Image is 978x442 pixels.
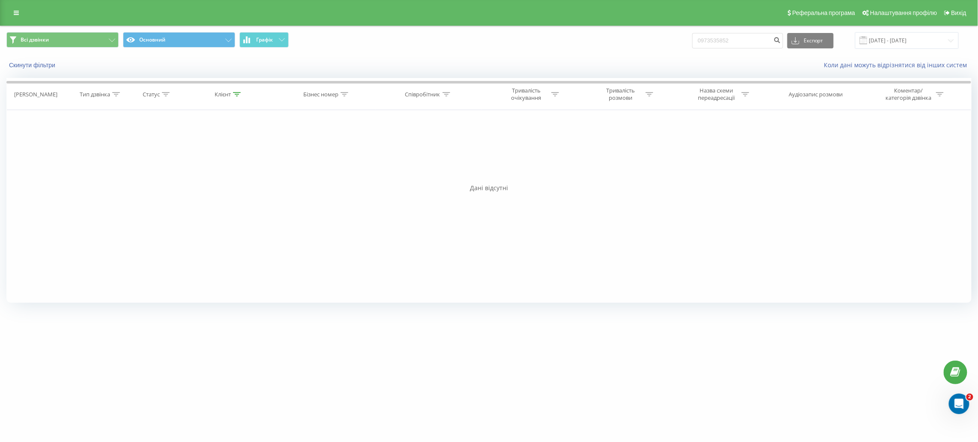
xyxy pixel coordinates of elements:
[80,91,110,98] div: Тип дзвінка
[787,33,834,48] button: Експорт
[6,184,972,192] div: Дані відсутні
[789,91,843,98] div: Аудіозапис розмови
[123,32,235,48] button: Основний
[870,9,937,16] span: Налаштування профілю
[303,91,338,98] div: Бізнес номер
[21,36,49,43] span: Всі дзвінки
[692,33,783,48] input: Пошук за номером
[6,61,60,69] button: Скинути фільтри
[143,91,160,98] div: Статус
[694,87,739,102] div: Назва схеми переадресації
[966,394,973,400] span: 2
[884,87,934,102] div: Коментар/категорія дзвінка
[6,32,119,48] button: Всі дзвінки
[239,32,289,48] button: Графік
[598,87,643,102] div: Тривалість розмови
[405,91,440,98] div: Співробітник
[14,91,57,98] div: [PERSON_NAME]
[824,61,972,69] a: Коли дані можуть відрізнятися вiд інших систем
[793,9,855,16] span: Реферальна програма
[951,9,966,16] span: Вихід
[215,91,231,98] div: Клієнт
[256,37,273,43] span: Графік
[503,87,549,102] div: Тривалість очікування
[949,394,969,414] iframe: Intercom live chat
